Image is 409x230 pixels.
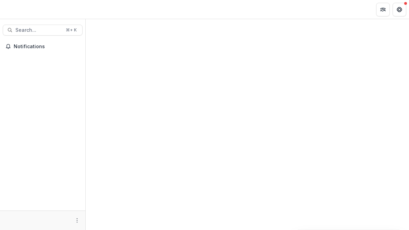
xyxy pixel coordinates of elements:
[14,44,80,50] span: Notifications
[3,25,83,36] button: Search...
[393,3,406,16] button: Get Help
[15,27,62,33] span: Search...
[88,4,117,14] nav: breadcrumb
[3,41,83,52] button: Notifications
[376,3,390,16] button: Partners
[64,26,78,34] div: ⌘ + K
[73,216,81,225] button: More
